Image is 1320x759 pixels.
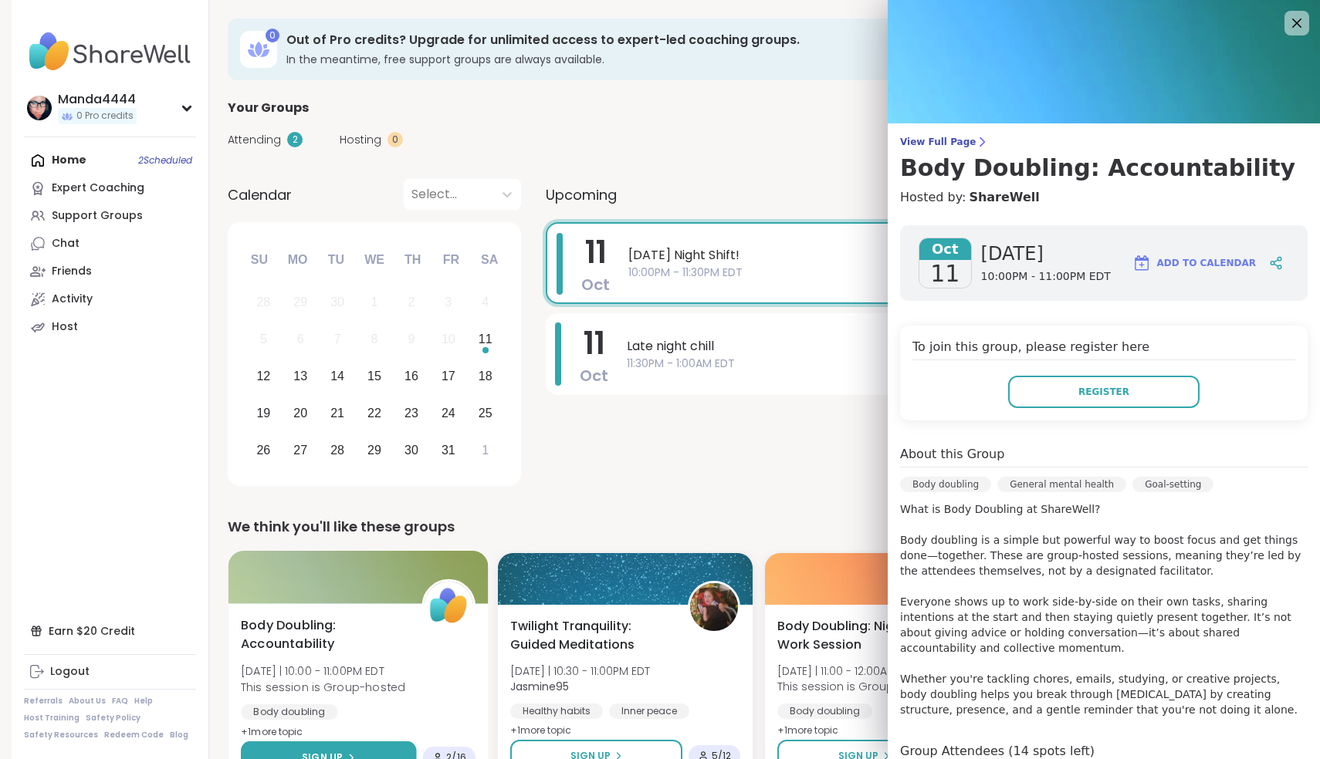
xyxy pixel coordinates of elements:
[432,286,465,319] div: Not available Friday, October 3rd, 2025
[228,99,309,117] span: Your Groups
[609,703,689,719] div: Inner peace
[627,356,1262,372] span: 11:30PM - 1:00AM EDT
[170,730,188,740] a: Blog
[284,286,317,319] div: Not available Monday, September 29th, 2025
[286,32,1164,49] h3: Out of Pro credits? Upgrade for unlimited access to expert-led coaching groups.
[1008,376,1200,408] button: Register
[330,403,344,423] div: 21
[900,445,1004,464] h4: About this Group
[469,286,502,319] div: Not available Saturday, October 4th, 2025
[404,403,418,423] div: 23
[24,696,63,707] a: Referrals
[284,360,317,393] div: Choose Monday, October 13th, 2025
[777,703,872,719] div: Body doubling
[900,477,991,492] div: Body doubling
[358,286,391,319] div: Not available Wednesday, October 1st, 2025
[286,52,1164,67] h3: In the meantime, free support groups are always available.
[24,730,98,740] a: Safety Resources
[482,440,489,460] div: 1
[442,440,455,460] div: 31
[242,243,276,277] div: Su
[479,329,492,349] div: 11
[334,329,341,349] div: 7
[479,366,492,386] div: 18
[247,323,280,356] div: Not available Sunday, October 5th, 2025
[358,396,391,430] div: Choose Wednesday, October 22nd, 2025
[546,184,617,205] span: Upcoming
[247,286,280,319] div: Not available Sunday, September 28th, 2025
[395,396,428,430] div: Choose Thursday, October 23rd, 2025
[442,366,455,386] div: 17
[371,292,378,312] div: 1
[445,292,452,312] div: 3
[1157,256,1256,270] span: Add to Calendar
[469,360,502,393] div: Choose Saturday, October 18th, 2025
[690,583,738,631] img: Jasmine95
[482,292,489,312] div: 4
[228,516,1290,538] div: We think you'll like these groups
[52,208,143,224] div: Support Groups
[367,440,381,460] div: 29
[395,323,428,356] div: Not available Thursday, October 9th, 2025
[432,323,465,356] div: Not available Friday, October 10th, 2025
[50,664,90,680] div: Logout
[52,319,78,335] div: Host
[284,323,317,356] div: Not available Monday, October 6th, 2025
[408,329,415,349] div: 9
[293,403,307,423] div: 20
[395,286,428,319] div: Not available Thursday, October 2nd, 2025
[434,243,468,277] div: Fr
[69,696,106,707] a: About Us
[472,243,506,277] div: Sa
[293,292,307,312] div: 29
[510,703,603,719] div: Healthy habits
[284,396,317,430] div: Choose Monday, October 20th, 2025
[24,258,196,285] a: Friends
[58,91,137,108] div: Manda4444
[469,323,502,356] div: Choose Saturday, October 11th, 2025
[228,132,281,148] span: Attending
[24,230,196,258] a: Chat
[340,132,381,148] span: Hosting
[256,366,270,386] div: 12
[442,403,455,423] div: 24
[24,285,196,313] a: Activity
[777,663,939,679] span: [DATE] | 11:00 - 12:00AM EDT
[585,231,607,274] span: 11
[432,360,465,393] div: Choose Friday, October 17th, 2025
[52,264,92,279] div: Friends
[479,403,492,423] div: 25
[52,236,80,251] div: Chat
[404,440,418,460] div: 30
[256,403,270,423] div: 19
[981,269,1111,285] span: 10:00PM - 11:00PM EDT
[24,313,196,341] a: Host
[388,132,403,147] div: 0
[358,433,391,467] div: Choose Wednesday, October 29th, 2025
[969,188,1039,207] a: ShareWell
[900,136,1308,148] span: View Full Page
[627,337,1262,356] span: Late night chill
[330,292,344,312] div: 30
[24,202,196,230] a: Support Groups
[86,713,140,724] a: Safety Policy
[930,260,960,288] span: 11
[628,265,1261,281] span: 10:00PM - 11:30PM EDT
[24,174,196,202] a: Expert Coaching
[321,396,354,430] div: Choose Tuesday, October 21st, 2025
[1132,254,1151,272] img: ShareWell Logomark
[510,663,650,679] span: [DATE] | 10:30 - 11:00PM EDT
[256,440,270,460] div: 26
[358,360,391,393] div: Choose Wednesday, October 15th, 2025
[24,617,196,645] div: Earn $20 Credit
[293,440,307,460] div: 27
[367,366,381,386] div: 15
[24,658,196,686] a: Logout
[134,696,153,707] a: Help
[52,292,93,307] div: Activity
[112,696,128,707] a: FAQ
[912,338,1295,360] h4: To join this group, please register here
[408,292,415,312] div: 2
[580,365,608,386] span: Oct
[245,284,503,468] div: month 2025-10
